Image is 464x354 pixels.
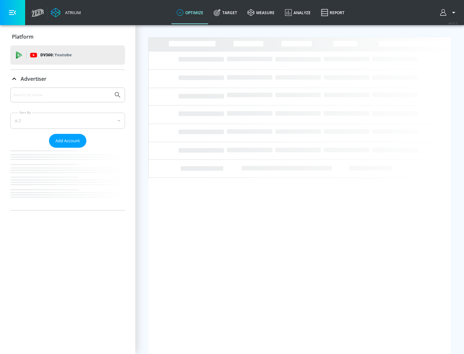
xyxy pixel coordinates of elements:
[10,45,125,65] div: DV360: Youtube
[18,110,32,115] label: Sort By
[21,75,46,82] p: Advertiser
[49,134,86,148] button: Add Account
[13,91,111,99] input: Search by name
[10,28,125,46] div: Platform
[208,1,242,24] a: Target
[10,88,125,210] div: Advertiser
[10,70,125,88] div: Advertiser
[316,1,350,24] a: Report
[40,51,72,59] p: DV360:
[51,8,81,17] a: Atrium
[242,1,280,24] a: measure
[54,51,72,58] p: Youtube
[55,137,80,144] span: Add Account
[280,1,316,24] a: Analyze
[171,1,208,24] a: optimize
[10,148,125,210] nav: list of Advertiser
[449,21,458,25] span: v 4.22.2
[12,33,34,40] p: Platform
[10,113,125,129] div: A-Z
[63,10,81,15] div: Atrium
